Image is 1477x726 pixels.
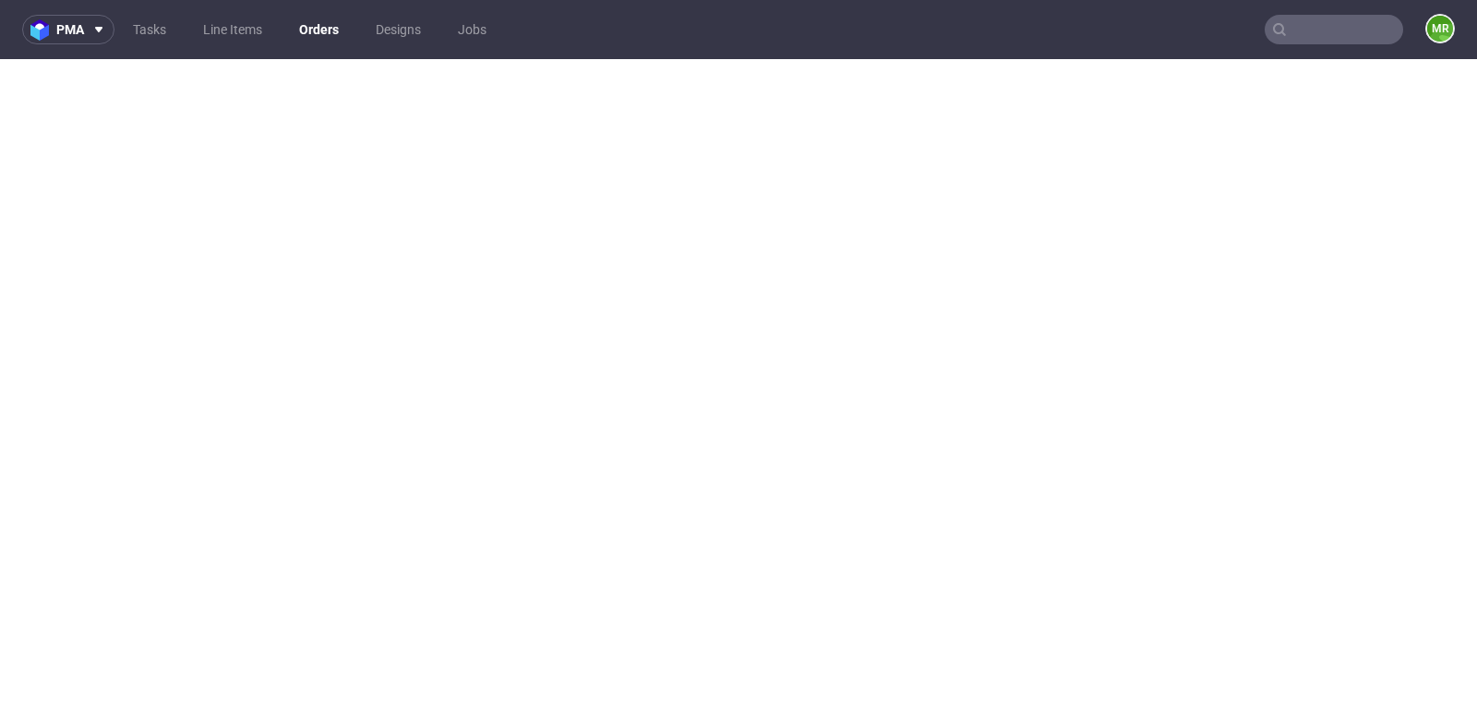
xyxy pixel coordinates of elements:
[288,15,350,44] a: Orders
[1427,16,1453,42] figcaption: MR
[56,23,84,36] span: pma
[22,15,114,44] button: pma
[192,15,273,44] a: Line Items
[447,15,498,44] a: Jobs
[122,15,177,44] a: Tasks
[365,15,432,44] a: Designs
[30,19,56,41] img: logo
